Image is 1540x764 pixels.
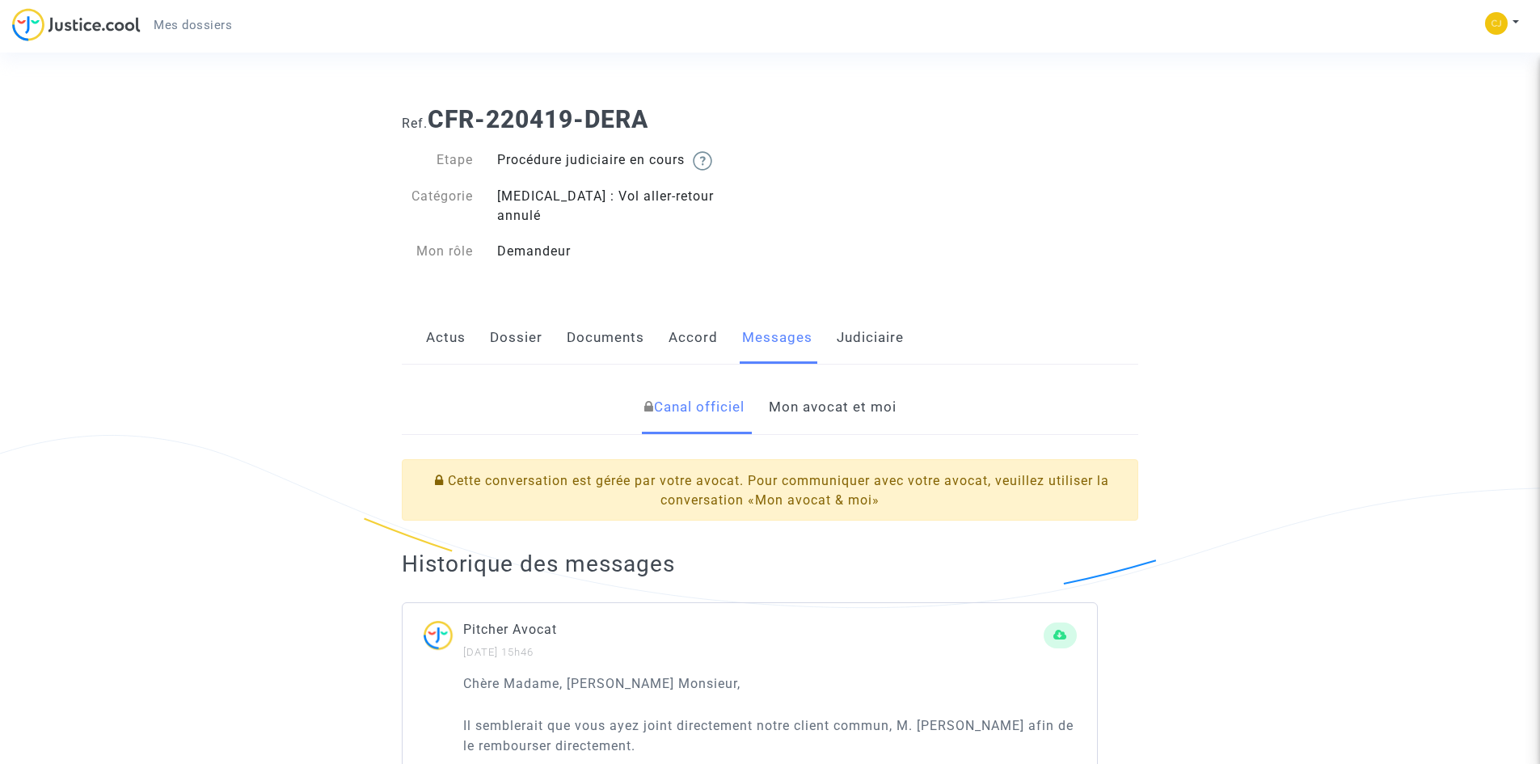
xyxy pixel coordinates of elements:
[742,311,812,365] a: Messages
[463,673,1077,694] p: Chère Madame, [PERSON_NAME] Monsieur,
[1485,12,1508,35] img: b5c8dd49b7ad463a5fc2113b4be7de2f
[644,381,745,434] a: Canal officiel
[12,8,141,41] img: jc-logo.svg
[463,715,1077,756] p: Il semblerait que vous ayez joint directement notre client commun, M. [PERSON_NAME] afin de le re...
[485,187,770,226] div: [MEDICAL_DATA] : Vol aller-retour annulé
[769,381,897,434] a: Mon avocat et moi
[154,18,232,32] span: Mes dossiers
[485,150,770,171] div: Procédure judiciaire en cours
[485,242,770,261] div: Demandeur
[390,150,485,171] div: Etape
[390,187,485,226] div: Catégorie
[402,550,1138,578] h2: Historique des messages
[390,242,485,261] div: Mon rôle
[402,459,1138,521] div: Cette conversation est gérée par votre avocat. Pour communiquer avec votre avocat, veuillez utili...
[837,311,904,365] a: Judiciaire
[141,13,245,37] a: Mes dossiers
[428,105,648,133] b: CFR-220419-DERA
[463,646,534,658] small: [DATE] 15h46
[402,116,428,131] span: Ref.
[669,311,718,365] a: Accord
[490,311,542,365] a: Dossier
[463,619,1044,639] p: Pitcher Avocat
[426,311,466,365] a: Actus
[693,151,712,171] img: help.svg
[423,619,463,661] img: ...
[567,311,644,365] a: Documents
